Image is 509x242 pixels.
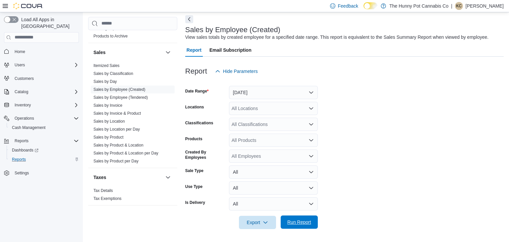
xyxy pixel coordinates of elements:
[12,47,79,56] span: Home
[93,110,141,116] span: Sales by Invoice & Product
[12,148,38,153] span: Dashboards
[93,33,128,38] a: Products to Archive
[15,102,31,108] span: Inventory
[93,63,120,68] a: Itemized Sales
[389,2,448,10] p: The Hunny Pot Cannabis Co
[15,89,28,94] span: Catalog
[93,102,122,108] span: Sales by Invoice
[13,3,43,9] img: Cova
[93,158,139,163] a: Sales by Product per Day
[185,150,226,160] label: Created By Employees
[239,216,276,229] button: Export
[93,174,163,180] button: Taxes
[93,79,117,84] a: Sales by Day
[185,34,488,41] div: View sales totals by created employee for a specified date range. This report is equivalent to th...
[309,122,314,127] button: Open list of options
[1,136,82,146] button: Reports
[15,138,28,144] span: Reports
[93,95,148,99] a: Sales by Employee (Tendered)
[185,15,193,23] button: Next
[93,142,143,148] span: Sales by Product & Location
[281,215,318,229] button: Run Report
[93,151,158,155] a: Sales by Product & Location per Day
[1,100,82,110] button: Inventory
[12,101,79,109] span: Inventory
[88,186,177,205] div: Taxes
[185,104,204,110] label: Locations
[93,127,140,131] a: Sales by Location per Day
[309,106,314,111] button: Open list of options
[223,68,258,75] span: Hide Parameters
[88,24,177,42] div: Products
[12,48,28,56] a: Home
[164,48,172,56] button: Sales
[455,2,463,10] div: Kyle Chamaillard
[1,60,82,70] button: Users
[9,124,79,132] span: Cash Management
[164,173,172,181] button: Taxes
[1,47,82,56] button: Home
[185,168,203,173] label: Sale Type
[12,169,31,177] a: Settings
[12,101,33,109] button: Inventory
[209,43,252,57] span: Email Subscription
[93,49,106,55] h3: Sales
[338,3,358,9] span: Feedback
[93,126,140,132] span: Sales by Location per Day
[12,169,79,177] span: Settings
[229,86,318,99] button: [DATE]
[212,65,260,78] button: Hide Parameters
[93,174,106,180] h3: Taxes
[12,125,45,130] span: Cash Management
[187,43,201,57] span: Report
[12,137,79,145] span: Reports
[185,26,280,34] h3: Sales by Employee (Created)
[185,120,213,126] label: Classifications
[88,61,177,167] div: Sales
[93,94,148,100] span: Sales by Employee (Tendered)
[7,146,82,155] a: Dashboards
[93,135,124,139] a: Sales by Product
[364,2,377,9] input: Dark Mode
[229,165,318,179] button: All
[9,155,28,163] a: Reports
[93,87,145,91] a: Sales by Employee (Created)
[1,114,82,123] button: Operations
[93,118,125,124] span: Sales by Location
[12,75,36,83] a: Customers
[229,197,318,211] button: All
[12,61,28,69] button: Users
[1,87,82,96] button: Catalog
[12,137,31,145] button: Reports
[93,111,141,115] a: Sales by Invoice & Product
[1,168,82,178] button: Settings
[309,153,314,159] button: Open list of options
[12,88,31,96] button: Catalog
[1,74,82,83] button: Customers
[12,114,79,122] span: Operations
[93,119,125,123] a: Sales by Location
[9,155,79,163] span: Reports
[7,123,82,132] button: Cash Management
[93,143,143,147] a: Sales by Product & Location
[93,71,133,76] a: Sales by Classification
[243,216,272,229] span: Export
[93,150,158,155] span: Sales by Product & Location per Day
[93,103,122,107] a: Sales by Invoice
[229,181,318,195] button: All
[93,196,122,201] a: Tax Exemptions
[15,49,25,54] span: Home
[12,74,79,83] span: Customers
[456,2,462,10] span: KC
[451,2,452,10] p: |
[185,67,207,75] h3: Report
[7,155,82,164] button: Reports
[12,61,79,69] span: Users
[12,88,79,96] span: Catalog
[185,184,202,189] label: Use Type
